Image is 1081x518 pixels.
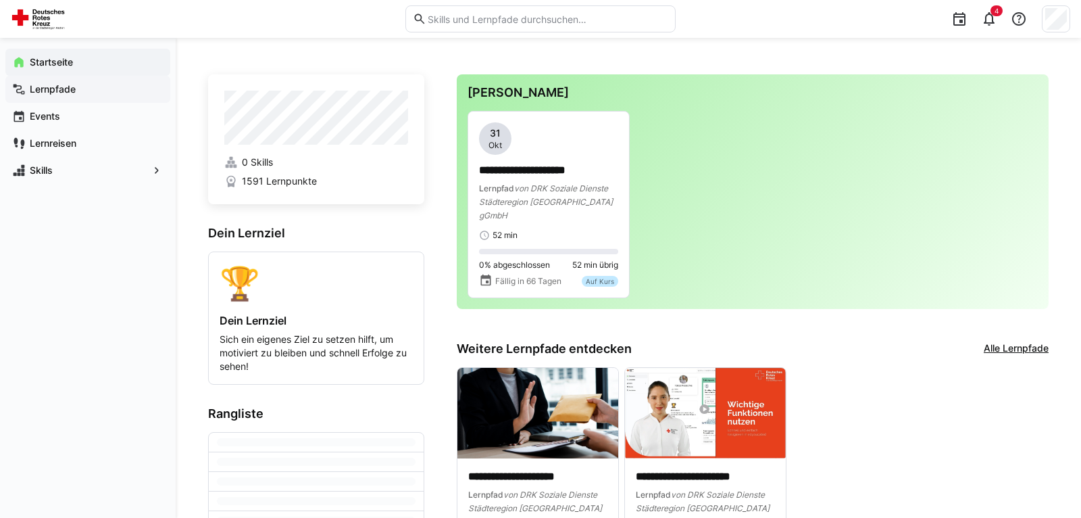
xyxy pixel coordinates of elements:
h3: Rangliste [208,406,424,421]
p: Sich ein eigenes Ziel zu setzen hilft, um motiviert zu bleiben und schnell Erfolge zu sehen! [220,333,413,373]
div: Auf Kurs [582,276,618,287]
h3: Dein Lernziel [208,226,424,241]
span: 52 min [493,230,518,241]
h3: Weitere Lernpfade entdecken [457,342,632,356]
img: image [457,368,618,458]
span: Lernpfad [468,490,503,500]
a: 0 Skills [224,156,408,169]
h3: [PERSON_NAME] [468,85,1038,100]
h4: Dein Lernziel [220,314,413,327]
span: 52 min übrig [572,260,618,270]
span: 4 [995,7,999,15]
span: 0 Skills [242,156,273,169]
span: 31 [490,126,501,140]
img: image [625,368,786,458]
span: Fällig in 66 Tagen [495,276,561,287]
a: Alle Lernpfade [984,342,1049,356]
span: 1591 Lernpunkte [242,174,317,188]
span: von DRK Soziale Dienste Städteregion [GEOGRAPHIC_DATA] gGmbH [479,183,613,220]
span: 0% abgeschlossen [479,260,550,270]
input: Skills und Lernpfade durchsuchen… [426,13,668,25]
span: Lernpfad [479,183,514,193]
span: Lernpfad [636,490,671,500]
div: 🏆 [220,263,413,303]
span: Okt [488,140,502,151]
